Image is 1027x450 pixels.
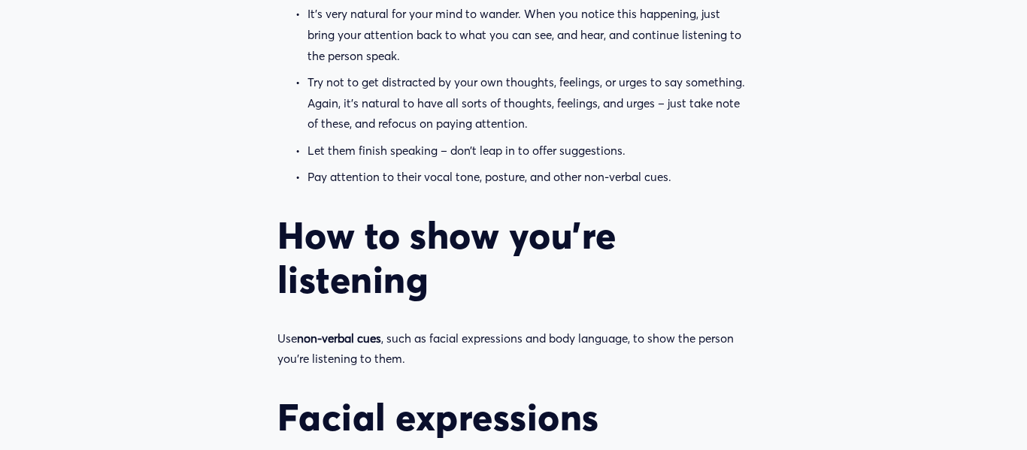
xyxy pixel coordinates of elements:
[297,331,381,346] strong: non-verbal cues
[277,328,750,370] p: Use , such as facial expressions and body language, to show the person you’re listening to them.
[307,167,750,188] p: Pay attention to their vocal tone, posture, and other non-verbal cues.
[277,395,750,440] h2: Facial expressions
[277,213,750,303] h2: How to show you’re listening
[307,4,750,66] p: It’s very natural for your mind to wander. When you notice this happening, just bring your attent...
[307,140,750,162] p: Let them finish speaking – don’t leap in to offer suggestions.
[307,72,750,134] p: Try not to get distracted by your own thoughts, feelings, or urges to say something. Again, it’s ...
